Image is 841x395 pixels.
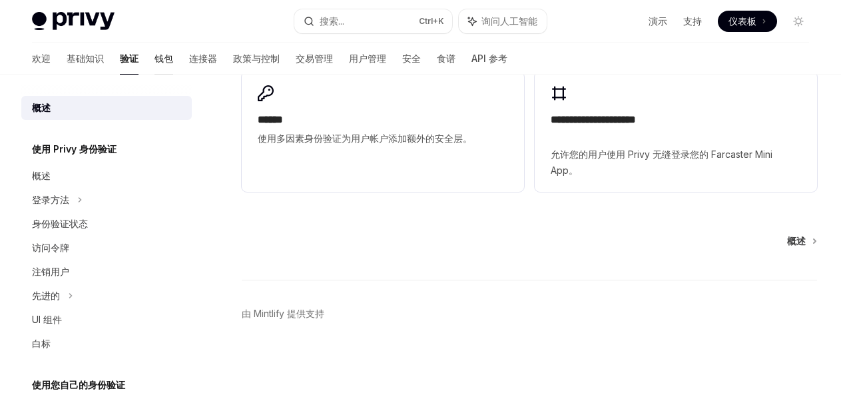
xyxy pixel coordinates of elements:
[402,43,421,75] a: 安全
[728,15,756,27] font: 仪表板
[551,149,772,176] font: 允许您的用户使用 Privy 无缝登录您的 Farcaster Mini App。
[294,9,451,33] button: 搜索...Ctrl+K
[718,11,777,32] a: 仪表板
[154,53,173,64] font: 钱包
[437,53,455,64] font: 食谱
[120,43,139,75] a: 验证
[120,53,139,64] font: 验证
[32,290,60,301] font: 先进的
[32,379,125,390] font: 使用您自己的身份验证
[67,53,104,64] font: 基础知识
[21,212,192,236] a: 身份验证状态
[32,143,117,155] font: 使用 Privy 身份验证
[32,242,69,253] font: 访问令牌
[21,308,192,332] a: UI 组件
[32,314,62,325] font: UI 组件
[67,43,104,75] a: 基础知识
[154,43,173,75] a: 钱包
[189,43,217,75] a: 连接器
[459,9,547,33] button: 询问人工智能
[258,133,472,144] font: 使用多因素身份验证为用户帐户添加额外的安全层。
[349,43,386,75] a: 用户管理
[320,15,344,27] font: 搜索...
[32,218,88,229] font: 身份验证状态
[233,53,280,64] font: 政策与控制
[21,260,192,284] a: 注销用户
[32,12,115,31] img: 灯光标志
[242,307,324,320] a: 由 Mintlify 提供支持
[419,16,433,26] font: Ctrl
[296,43,333,75] a: 交易管理
[189,53,217,64] font: 连接器
[788,11,809,32] button: 切换暗模式
[649,15,667,28] a: 演示
[296,53,333,64] font: 交易管理
[32,43,51,75] a: 欢迎
[21,164,192,188] a: 概述
[21,332,192,356] a: 白标
[233,43,280,75] a: 政策与控制
[242,72,524,192] a: **** *使用多因素身份验证为用户帐户添加额外的安全层。
[32,266,69,277] font: 注销用户
[471,43,507,75] a: API 参考
[787,235,806,246] font: 概述
[32,170,51,181] font: 概述
[32,338,51,349] font: 白标
[481,15,537,27] font: 询问人工智能
[437,43,455,75] a: 食谱
[32,102,51,113] font: 概述
[649,15,667,27] font: 演示
[471,53,507,64] font: API 参考
[349,53,386,64] font: 用户管理
[242,308,324,319] font: 由 Mintlify 提供支持
[683,15,702,28] a: 支持
[21,96,192,120] a: 概述
[32,194,69,205] font: 登录方法
[21,236,192,260] a: 访问令牌
[787,234,816,248] a: 概述
[683,15,702,27] font: 支持
[433,16,444,26] font: +K
[32,53,51,64] font: 欢迎
[402,53,421,64] font: 安全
